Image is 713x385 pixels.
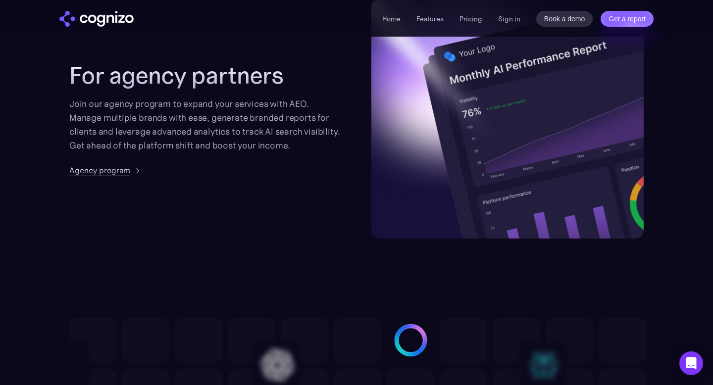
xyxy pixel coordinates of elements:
[498,13,520,25] a: Sign in
[679,351,703,375] div: Open Intercom Messenger
[382,14,401,23] a: Home
[69,61,342,89] h2: For agency partners
[536,11,593,27] a: Book a demo
[69,164,130,176] div: Agency program
[459,14,482,23] a: Pricing
[69,164,142,176] a: Agency program
[59,11,134,27] img: cognizo logo
[69,97,342,152] div: Join our agency program to expand your services with AEO. Manage multiple brands with ease, gener...
[416,14,444,23] a: Features
[601,11,654,27] a: Get a report
[59,11,134,27] a: home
